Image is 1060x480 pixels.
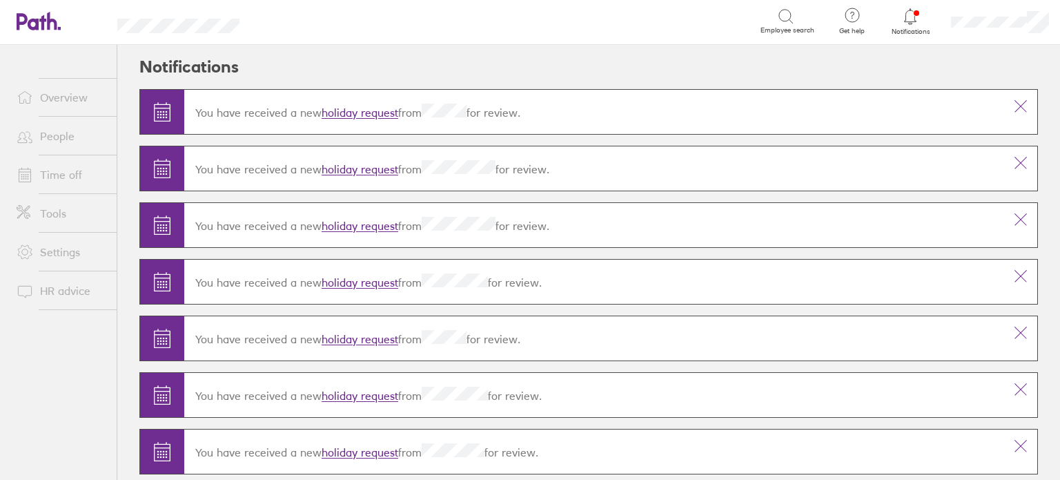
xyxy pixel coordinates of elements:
p: You have received a new from for review. [195,104,993,119]
a: Overview [6,84,117,111]
span: Get help [830,27,874,35]
a: HR advice [6,277,117,305]
a: Notifications [888,7,933,36]
a: holiday request [322,446,398,460]
h2: Notifications [139,45,239,89]
a: Tools [6,200,117,227]
p: You have received a new from for review. [195,443,993,459]
a: People [6,122,117,150]
a: holiday request [322,106,398,120]
a: holiday request [322,220,398,233]
a: holiday request [322,333,398,347]
span: Employee search [760,26,814,35]
a: holiday request [322,390,398,403]
a: Time off [6,161,117,189]
p: You have received a new from for review. [195,387,993,403]
a: Settings [6,238,117,266]
p: You have received a new from for review. [195,217,993,233]
a: holiday request [322,276,398,290]
a: holiday request [322,163,398,177]
div: Search [277,15,312,27]
p: You have received a new from for review. [195,330,993,346]
p: You have received a new from for review. [195,273,993,289]
span: Notifications [888,28,933,36]
p: You have received a new from for review. [195,160,993,176]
